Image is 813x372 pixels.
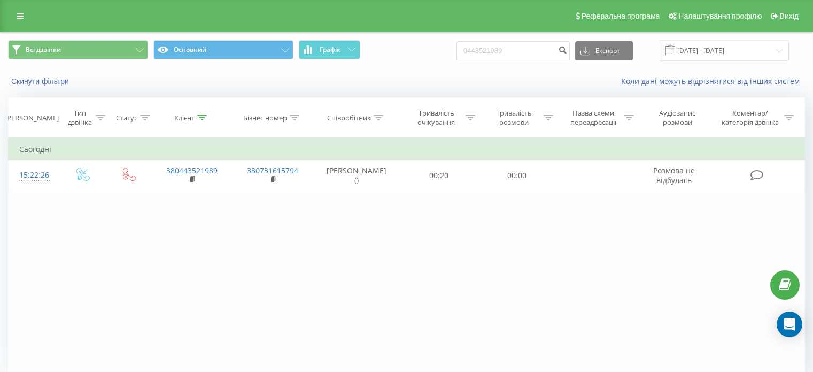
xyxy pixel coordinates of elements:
div: Коментар/категорія дзвінка [719,109,781,127]
span: Реферальна програма [582,12,660,20]
div: Тривалість розмови [487,109,541,127]
a: Коли дані можуть відрізнятися вiд інших систем [621,76,805,86]
button: Основний [153,40,293,59]
div: Open Intercom Messenger [777,312,802,337]
td: 00:00 [478,160,555,191]
span: Графік [320,46,340,54]
td: [PERSON_NAME] () [313,160,400,191]
div: Статус [116,113,137,123]
div: [PERSON_NAME] [5,113,59,123]
div: 15:22:26 [19,165,48,186]
a: 380443521989 [166,165,218,176]
button: Скинути фільтри [8,77,74,86]
div: Тип дзвінка [67,109,92,127]
span: Розмова не відбулась [653,165,695,185]
div: Аудіозапис розмови [646,109,709,127]
td: Сьогодні [9,139,805,160]
button: Графік [299,40,360,59]
span: Всі дзвінки [26,45,61,54]
button: Експорт [575,41,633,60]
a: 380731615794 [247,165,298,176]
span: Вихід [780,12,799,20]
div: Співробітник [327,113,371,123]
div: Бізнес номер [243,113,287,123]
button: Всі дзвінки [8,40,148,59]
div: Клієнт [174,113,195,123]
div: Тривалість очікування [410,109,463,127]
div: Назва схеми переадресації [566,109,622,127]
td: 00:20 [400,160,478,191]
span: Налаштування профілю [678,12,762,20]
input: Пошук за номером [456,41,570,60]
